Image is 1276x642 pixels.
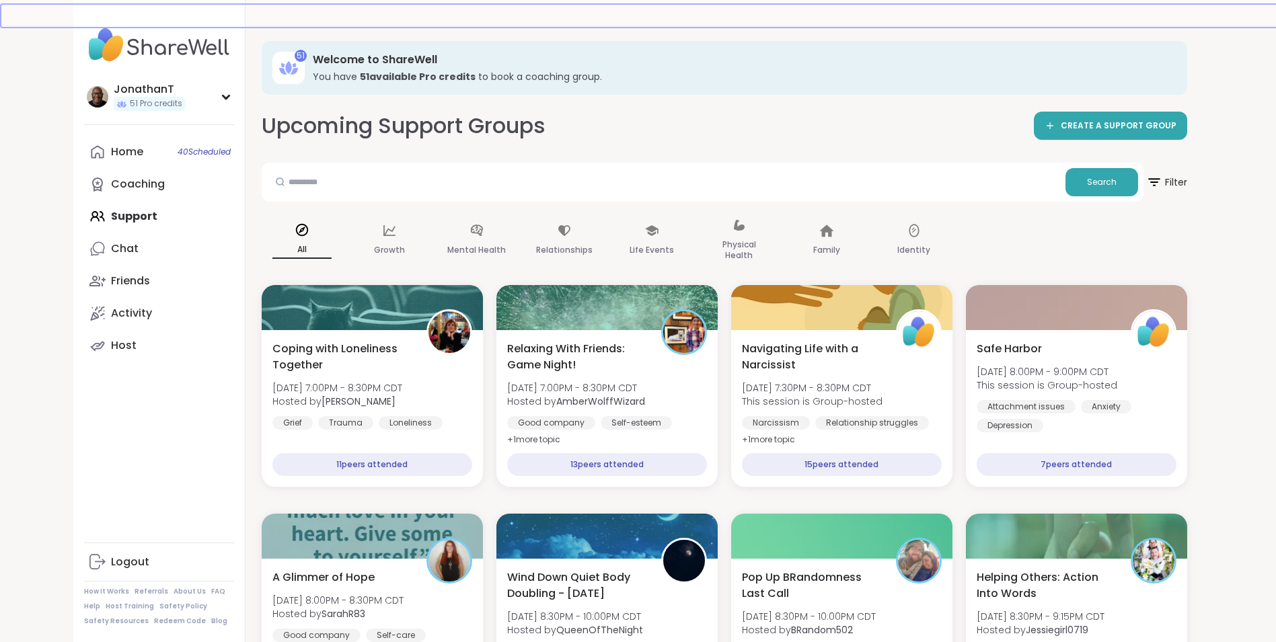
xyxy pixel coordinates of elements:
a: CREATE A SUPPORT GROUP [1034,112,1187,140]
a: Coaching [84,168,234,200]
span: [DATE] 8:30PM - 10:00PM CDT [742,610,876,623]
div: JonathanT [114,82,185,97]
span: Safe Harbor [977,341,1042,357]
span: Hosted by [272,607,404,620]
span: Pop Up BRandomness Last Call [742,569,881,602]
span: CREATE A SUPPORT GROUP [1061,120,1176,132]
div: Home [111,145,143,159]
a: Host [84,329,234,362]
span: Navigating Life with a Narcissist [742,341,881,373]
div: 51 [295,50,307,62]
div: Activity [111,306,152,321]
a: Host Training [106,602,154,611]
h3: You have to book a coaching group. [313,70,1168,83]
img: QueenOfTheNight [663,540,705,581]
div: 11 peers attended [272,453,472,476]
button: Filter [1146,163,1187,202]
span: [DATE] 8:30PM - 10:00PM CDT [507,610,643,623]
a: Home40Scheduled [84,136,234,168]
span: Relaxing With Friends: Game Night! [507,341,646,373]
a: Referrals [135,587,168,596]
b: QueenOfTheNight [556,623,643,637]
span: Hosted by [742,623,876,637]
div: 7 peers attended [977,453,1176,476]
p: Mental Health [447,242,506,258]
span: 51 Pro credits [130,98,182,110]
div: Anxiety [1081,400,1131,413]
a: Chat [84,233,234,265]
div: Logout [111,555,149,569]
a: Redeem Code [154,616,206,626]
div: Relationship struggles [815,416,929,430]
div: Host [111,338,137,353]
span: Wind Down Quiet Body Doubling - [DATE] [507,569,646,602]
b: BRandom502 [791,623,853,637]
span: Filter [1146,166,1187,198]
a: Friends [84,265,234,297]
img: Jessiegirl0719 [1133,540,1174,581]
p: All [272,241,332,259]
b: SarahR83 [322,607,365,620]
span: A Glimmer of Hope [272,569,375,586]
span: Search [1087,176,1117,188]
div: Good company [272,629,361,642]
div: 15 peers attended [742,453,942,476]
div: Depression [977,419,1043,432]
p: Relationships [536,242,593,258]
h2: Upcoming Support Groups [262,111,546,141]
span: Hosted by [977,623,1104,637]
b: 51 available Pro credit s [360,70,476,83]
div: Trauma [318,416,373,430]
img: ShareWell [898,311,940,353]
button: Search [1065,168,1138,196]
span: 40 Scheduled [178,147,231,157]
p: Family [813,242,840,258]
img: Judy [428,311,470,353]
div: Self-care [366,629,426,642]
div: Loneliness [379,416,443,430]
b: AmberWolffWizard [556,395,645,408]
div: Chat [111,241,139,256]
span: This session is Group-hosted [742,395,883,408]
img: BRandom502 [898,540,940,581]
a: Activity [84,297,234,329]
span: [DATE] 7:00PM - 8:30PM CDT [272,381,402,395]
span: Hosted by [507,623,643,637]
img: SarahR83 [428,540,470,581]
b: [PERSON_NAME] [322,395,396,408]
a: Help [84,602,100,611]
span: [DATE] 8:00PM - 9:00PM CDT [977,365,1117,378]
a: Blog [211,616,227,626]
a: Logout [84,546,234,578]
span: [DATE] 7:00PM - 8:30PM CDT [507,381,645,395]
span: Hosted by [272,395,402,408]
a: About Us [174,587,206,596]
b: Jessiegirl0719 [1026,623,1088,637]
span: Helping Others: Action Into Words [977,569,1116,602]
p: Physical Health [710,237,769,264]
p: Life Events [630,242,674,258]
div: Friends [111,274,150,288]
h3: Welcome to ShareWell [313,52,1168,67]
span: Coping with Loneliness Together [272,341,412,373]
img: ShareWell [1133,311,1174,353]
p: Growth [374,242,405,258]
div: 13 peers attended [507,453,707,476]
div: Grief [272,416,313,430]
div: Attachment issues [977,400,1076,413]
div: Self-esteem [601,416,672,430]
span: Hosted by [507,395,645,408]
img: AmberWolffWizard [663,311,705,353]
span: [DATE] 8:30PM - 9:15PM CDT [977,610,1104,623]
div: Coaching [111,177,165,192]
span: This session is Group-hosted [977,378,1117,392]
a: FAQ [211,587,225,596]
p: Identity [897,242,930,258]
span: [DATE] 8:00PM - 8:30PM CDT [272,594,404,607]
div: Narcissism [742,416,810,430]
img: JonathanT [87,86,108,108]
span: [DATE] 7:30PM - 8:30PM CDT [742,381,883,395]
a: Safety Policy [159,602,207,611]
a: How It Works [84,587,129,596]
div: Good company [507,416,595,430]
